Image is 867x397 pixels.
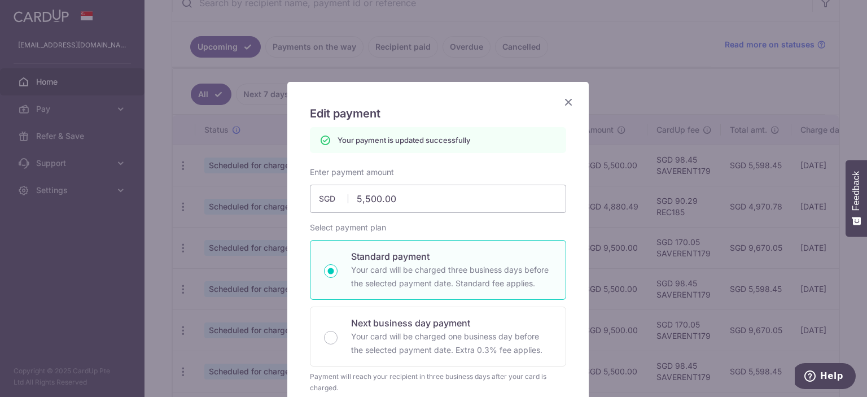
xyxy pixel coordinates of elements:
[562,95,575,109] button: Close
[846,160,867,237] button: Feedback - Show survey
[338,134,470,146] p: Your payment is updated successfully
[795,363,856,391] iframe: Opens a widget where you can find more information
[310,167,394,178] label: Enter payment amount
[310,222,386,233] label: Select payment plan
[351,316,552,330] p: Next business day payment
[310,371,566,394] div: Payment will reach your recipient in three business days after your card is charged.
[319,193,348,204] span: SGD
[351,263,552,290] p: Your card will be charged three business days before the selected payment date. Standard fee appl...
[351,250,552,263] p: Standard payment
[310,104,566,123] h5: Edit payment
[310,185,566,213] input: 0.00
[851,171,861,211] span: Feedback
[351,330,552,357] p: Your card will be charged one business day before the selected payment date. Extra 0.3% fee applies.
